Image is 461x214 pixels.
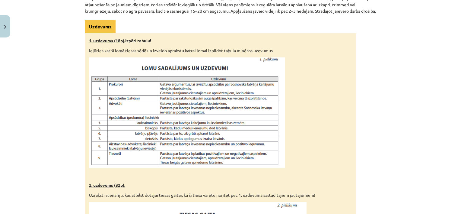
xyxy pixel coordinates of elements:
[89,182,125,188] u: 2. uzdevums (32p).
[85,20,116,33] div: Uzdevums
[89,192,352,198] p: Uzraksti scenāriju, kas atbilst dotajai tiesas gaitai, kā šī tiesa varētu noritēt pēc 1. uzdevumā...
[4,25,6,29] img: icon-close-lesson-0947bae3869378f0d4975bcd49f059093ad1ed9edebbc8119c70593378902aed.svg
[89,47,352,54] p: Iejūties katrā lomā tiesas sēdē un izveido aprakstu katrai lomai izpildot tabula minētos uzevumus
[89,38,125,43] u: 1. uzdevums (18p).
[89,38,151,43] strong: Izpēti tabulu!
